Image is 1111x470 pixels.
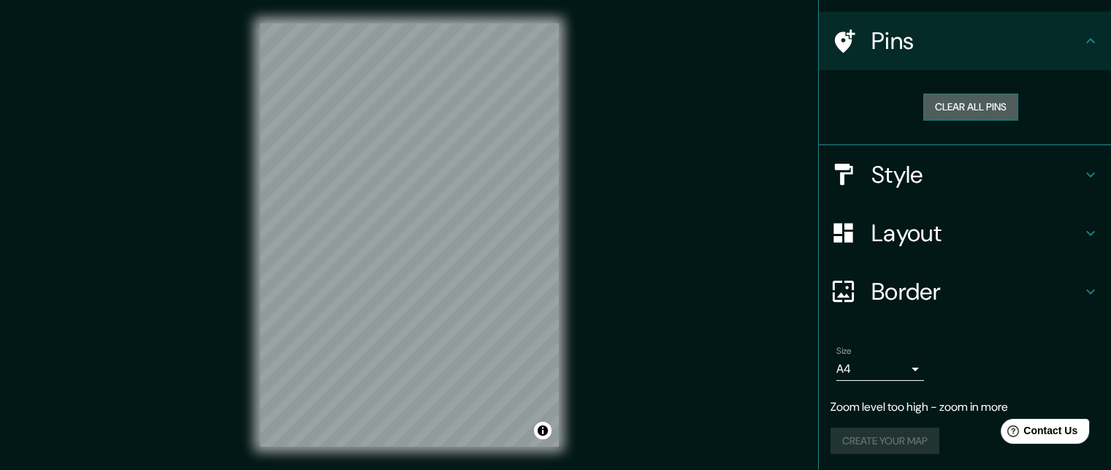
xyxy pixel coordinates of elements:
[871,26,1082,56] h4: Pins
[836,344,852,357] label: Size
[871,219,1082,248] h4: Layout
[871,160,1082,189] h4: Style
[831,398,1099,416] p: Zoom level too high - zoom in more
[260,23,559,447] canvas: Map
[819,12,1111,70] div: Pins
[534,422,551,439] button: Toggle attribution
[819,262,1111,321] div: Border
[819,145,1111,204] div: Style
[923,94,1018,121] button: Clear all pins
[871,277,1082,306] h4: Border
[836,357,924,381] div: A4
[981,413,1095,454] iframe: Help widget launcher
[819,204,1111,262] div: Layout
